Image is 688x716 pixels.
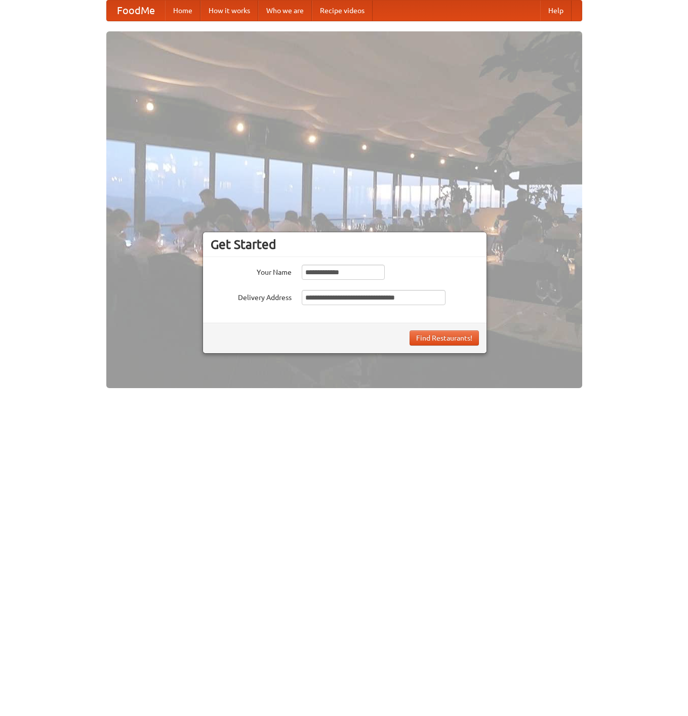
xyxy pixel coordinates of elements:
a: Recipe videos [312,1,373,21]
a: Help [540,1,572,21]
a: Home [165,1,200,21]
label: Your Name [211,265,292,277]
label: Delivery Address [211,290,292,303]
h3: Get Started [211,237,479,252]
a: FoodMe [107,1,165,21]
a: How it works [200,1,258,21]
button: Find Restaurants! [410,330,479,346]
a: Who we are [258,1,312,21]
